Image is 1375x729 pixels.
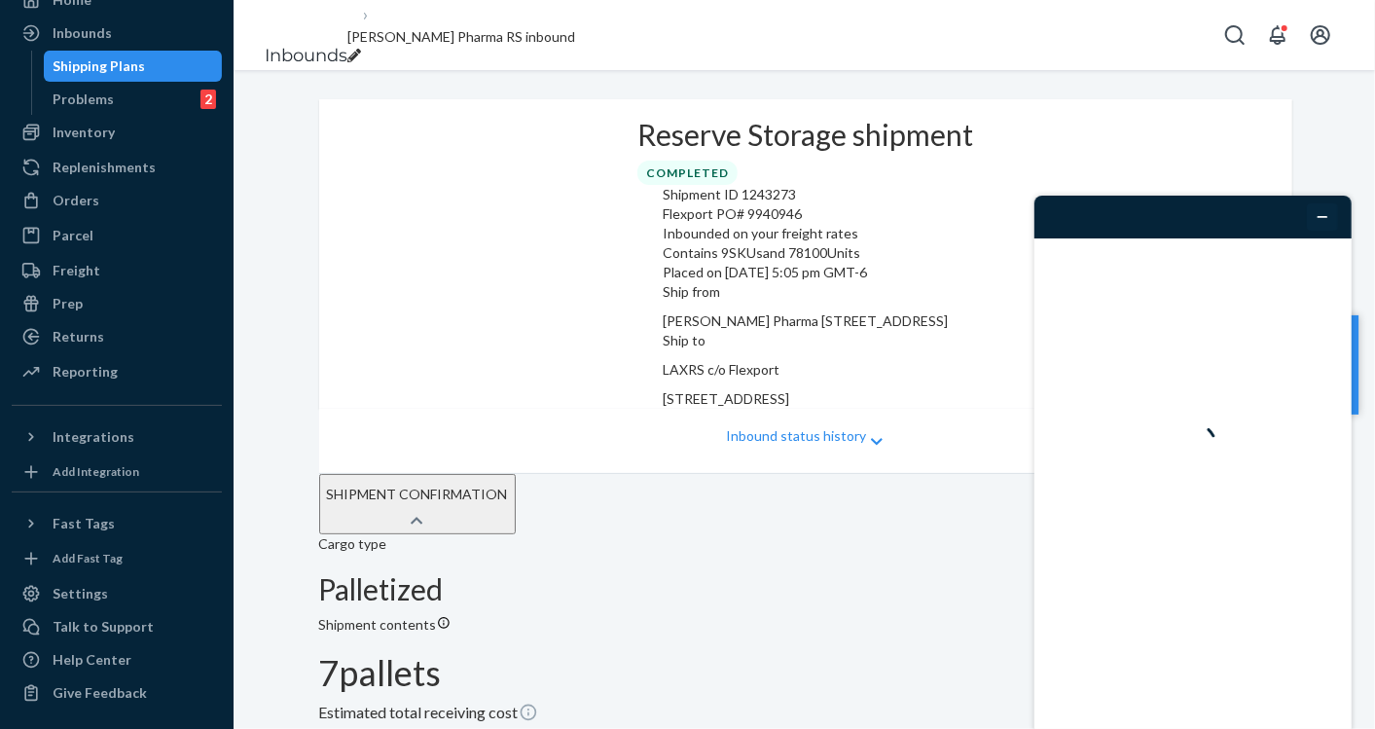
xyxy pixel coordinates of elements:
a: Inventory [12,117,222,148]
div: Inbounds [53,23,112,43]
a: Inbounds [12,18,222,49]
div: Problems [54,90,115,109]
a: Parcel [12,220,222,251]
button: Fast Tags [12,508,222,539]
div: Reporting [53,362,118,382]
header: Cargo type [319,534,1290,554]
div: Parcel [53,226,93,245]
button: Talk to Support [12,611,222,642]
a: Returns [12,321,222,352]
p: Ship from [663,282,948,302]
div: Integrations [53,427,134,447]
div: Shipping Plans [54,56,146,76]
button: Open account menu [1301,16,1340,55]
p: LAXRS c/o Flexport [663,360,948,380]
p: Estimated total receiving cost [319,702,1290,724]
div: Freight [53,261,100,280]
a: Add Fast Tag [12,547,222,570]
a: Prep [12,288,222,319]
div: Settings [53,584,108,603]
div: Help Center [53,650,131,670]
h1: 7 pallets [319,654,1290,693]
a: Problems2 [44,84,223,115]
h2: Reserve Storage shipment [637,119,973,151]
div: Placed on [DATE] 5:05 pm GMT-6 [663,263,948,282]
div: Prep [53,294,83,313]
p: Inbound status history [726,426,866,446]
button: Give Feedback [12,677,222,709]
div: Add Integration [53,463,139,480]
button: SHIPMENT CONFIRMATION [319,474,516,533]
div: Add Fast Tag [53,550,123,566]
iframe: Hay más información aquí [1011,172,1375,729]
a: Shipping Plans [44,51,223,82]
p: Ship to [663,331,948,350]
div: Returns [53,327,104,346]
div: Talk to Support [53,617,154,637]
div: 2 [200,90,216,109]
a: Reporting [12,356,222,387]
h2: Palletized [319,573,1290,605]
button: Open notifications [1258,16,1297,55]
div: Inventory [53,123,115,142]
a: Replenishments [12,152,222,183]
h5: SHIPMENT CONFIRMATION [327,487,508,501]
a: Inbounds [265,45,347,66]
a: Add Integration [12,460,222,484]
a: Freight [12,255,222,286]
div: Orders [53,191,99,210]
span: Soporte [39,14,108,31]
div: Shipment ID 1243273 [663,185,948,204]
div: Completed [637,161,738,185]
p: Shipment contents [319,615,1290,635]
span: [PERSON_NAME] Pharma [STREET_ADDRESS] [663,312,948,329]
div: Give Feedback [53,683,147,703]
a: Settings [12,578,222,609]
a: Help Center [12,644,222,675]
div: Flexport PO# 9940946 [663,204,948,224]
button: Integrations [12,421,222,453]
div: Replenishments [53,158,156,177]
span: Robinson Pharma RS inbound [347,28,575,45]
div: Contains 9 SKUs and 78100 Units [663,243,948,263]
div: Fast Tags [53,514,115,533]
a: Orders [12,185,222,216]
button: Open Search Box [1215,16,1254,55]
div: Inbounded on your freight rates [663,224,948,243]
span: [STREET_ADDRESS] [663,390,789,407]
